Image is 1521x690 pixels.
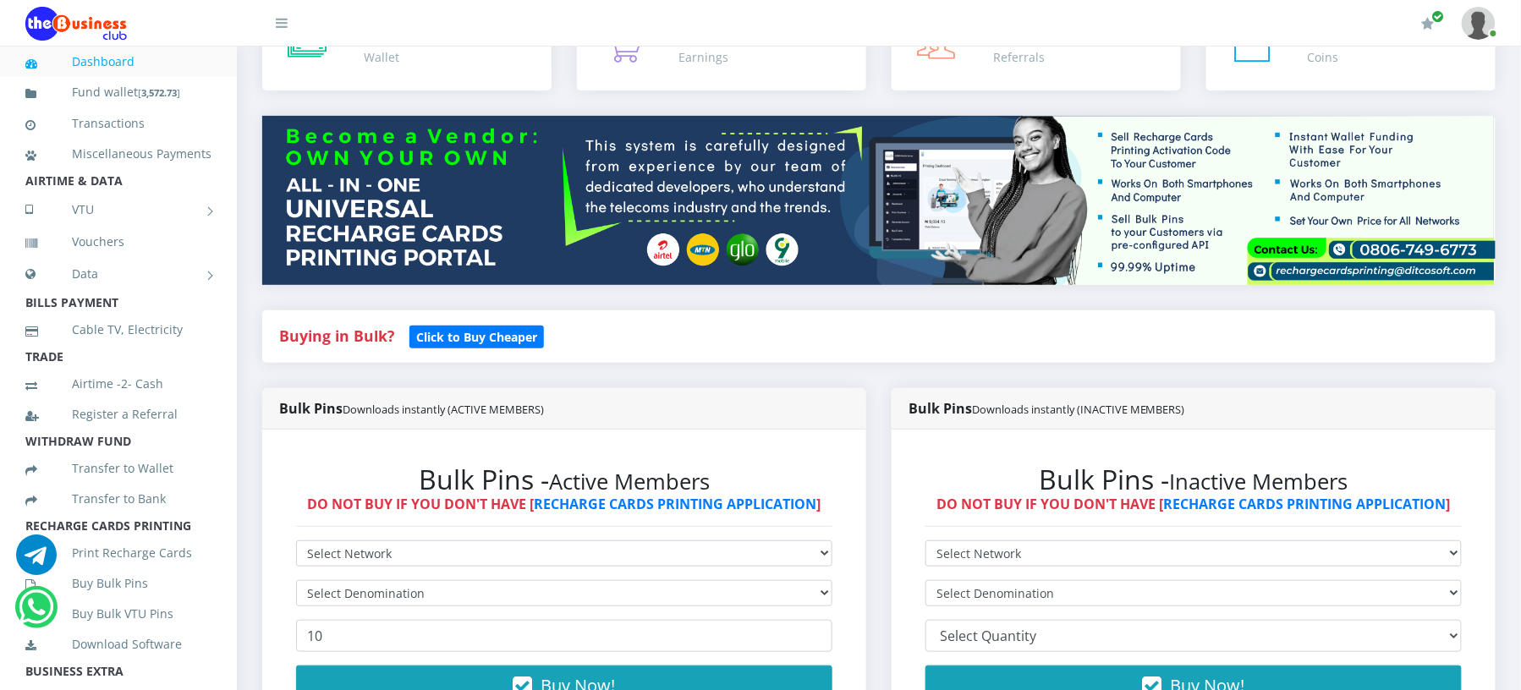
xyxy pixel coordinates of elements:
[138,86,180,99] small: [ ]
[25,395,211,434] a: Register a Referral
[364,48,416,66] div: Wallet
[25,449,211,488] a: Transfer to Wallet
[416,329,537,345] b: Click to Buy Cheaper
[25,7,127,41] img: Logo
[343,402,544,417] small: Downloads instantly (ACTIVE MEMBERS)
[535,495,817,513] a: RECHARGE CARDS PRINTING APPLICATION
[993,48,1045,66] div: Referrals
[308,495,821,513] strong: DO NOT BUY IF YOU DON'T HAVE [ ]
[25,104,211,143] a: Transactions
[262,6,552,90] a: ₦3,573 Wallet
[16,547,57,575] a: Chat for support
[1432,10,1445,23] span: Renew/Upgrade Subscription
[1170,467,1348,496] small: Inactive Members
[577,6,866,90] a: ₦164.50/₦7,506 Earnings
[279,399,544,418] strong: Bulk Pins
[25,73,211,112] a: Fund wallet[3,572.73]
[1422,17,1435,30] i: Renew/Upgrade Subscription
[25,594,211,633] a: Buy Bulk VTU Pins
[909,399,1185,418] strong: Bulk Pins
[296,620,832,652] input: Enter Quantity
[972,402,1185,417] small: Downloads instantly (INACTIVE MEMBERS)
[25,253,211,295] a: Data
[25,479,211,518] a: Transfer to Bank
[549,467,710,496] small: Active Members
[937,495,1451,513] strong: DO NOT BUY IF YOU DON'T HAVE [ ]
[678,48,799,66] div: Earnings
[1308,48,1339,66] div: Coins
[25,310,211,349] a: Cable TV, Electricity
[19,600,53,627] a: Chat for support
[25,189,211,231] a: VTU
[25,364,211,403] a: Airtime -2- Cash
[279,326,394,346] strong: Buying in Bulk?
[25,564,211,603] a: Buy Bulk Pins
[892,6,1181,90] a: 3/5 Referrals
[409,326,544,346] a: Click to Buy Cheaper
[1164,495,1447,513] a: RECHARGE CARDS PRINTING APPLICATION
[296,463,832,496] h2: Bulk Pins -
[262,116,1496,285] img: multitenant_rcp.png
[25,534,211,572] a: Print Recharge Cards
[25,42,211,81] a: Dashboard
[25,134,211,173] a: Miscellaneous Payments
[1462,7,1496,40] img: User
[25,625,211,664] a: Download Software
[925,463,1462,496] h2: Bulk Pins -
[141,86,177,99] b: 3,572.73
[25,222,211,261] a: Vouchers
